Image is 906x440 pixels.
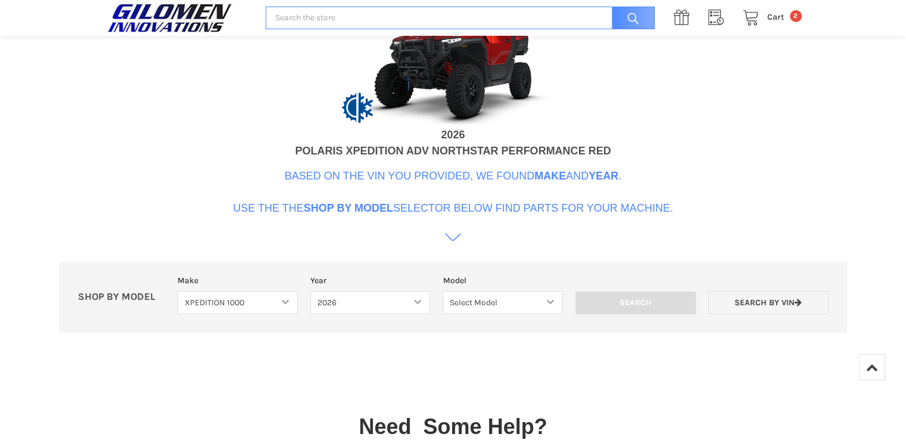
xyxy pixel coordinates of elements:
b: Make [534,170,566,182]
label: Make [178,274,298,287]
label: Year [310,274,431,287]
a: Search by VIN [708,291,829,314]
b: Year [589,170,618,182]
div: POLARIS XPEDITION ADV NORTHSTAR PERFORMANCE RED [295,143,611,159]
input: Search [575,292,696,314]
span: Cart [767,12,784,22]
img: GILOMEN INNOVATIONS [104,3,235,33]
a: Cart 2 [736,10,802,25]
input: Search [606,7,655,30]
div: 2026 [441,127,465,143]
b: Shop By Model [304,202,393,214]
a: GILOMEN INNOVATIONS [104,3,253,33]
p: Based on the VIN you provided, we found and . Use the the selector below find parts for your mach... [233,168,673,216]
input: Search the store [266,7,654,30]
p: SHOP BY MODEL [71,291,172,303]
label: Model [443,274,563,287]
a: Top of Page [859,354,885,380]
span: 2 [790,10,802,22]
